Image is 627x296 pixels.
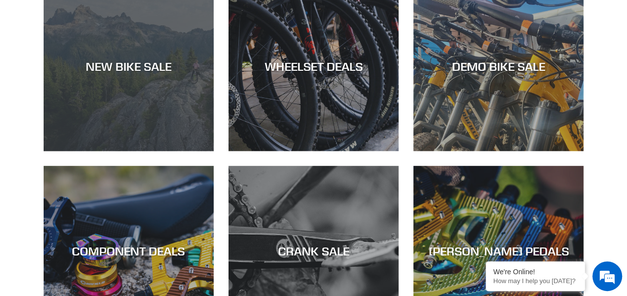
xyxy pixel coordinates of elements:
div: DEMO BIKE SALE [413,59,583,73]
div: We're Online! [493,268,577,276]
div: [PERSON_NAME] PEDALS [413,244,583,258]
div: WHEELSET DEALS [228,59,399,73]
div: COMPONENT DEALS [44,244,214,258]
div: CRANK SALE [228,244,399,258]
p: How may I help you today? [493,277,577,285]
div: NEW BIKE SALE [44,59,214,73]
